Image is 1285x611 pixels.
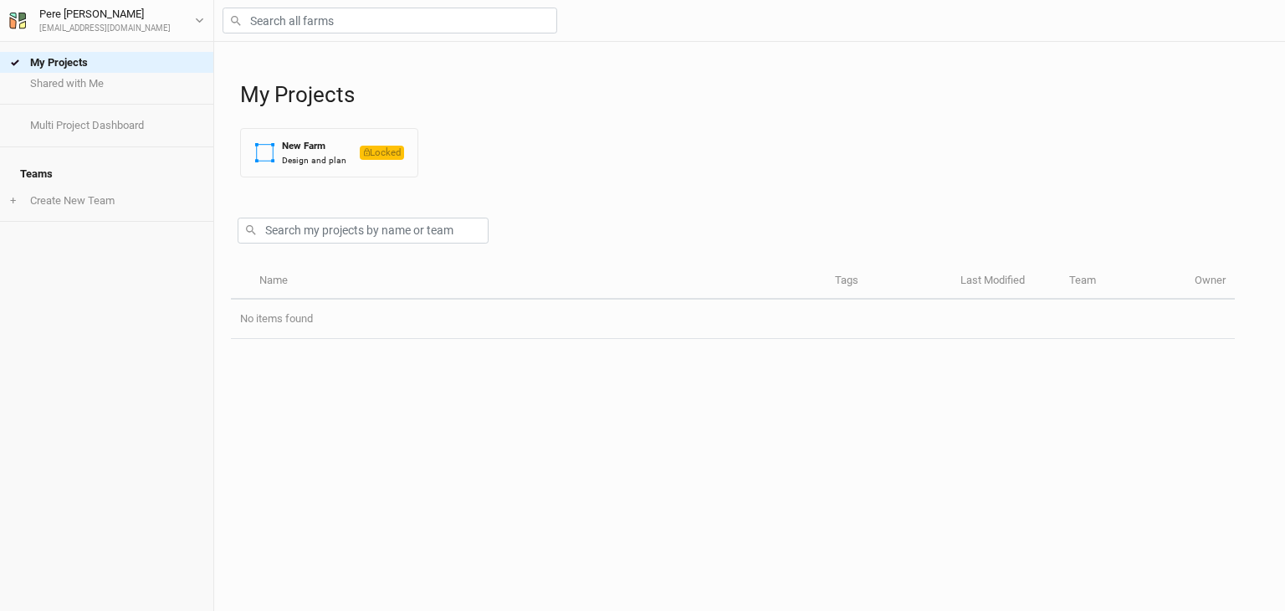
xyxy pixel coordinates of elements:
th: Owner [1185,264,1235,300]
input: Search my projects by name or team [238,218,489,244]
button: Pere [PERSON_NAME][EMAIL_ADDRESS][DOMAIN_NAME] [8,5,205,35]
input: Search all farms [223,8,557,33]
h1: My Projects [240,82,1268,108]
div: [EMAIL_ADDRESS][DOMAIN_NAME] [39,23,171,35]
td: No items found [231,300,1235,339]
th: Name [249,264,825,300]
th: Team [1060,264,1185,300]
button: New FarmDesign and planLocked [240,128,418,177]
th: Tags [826,264,951,300]
div: Pere [PERSON_NAME] [39,6,171,23]
div: New Farm [282,139,346,153]
span: + [10,194,16,208]
div: Design and plan [282,154,346,167]
th: Last Modified [951,264,1060,300]
h4: Teams [10,157,203,191]
span: Locked [360,146,404,160]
